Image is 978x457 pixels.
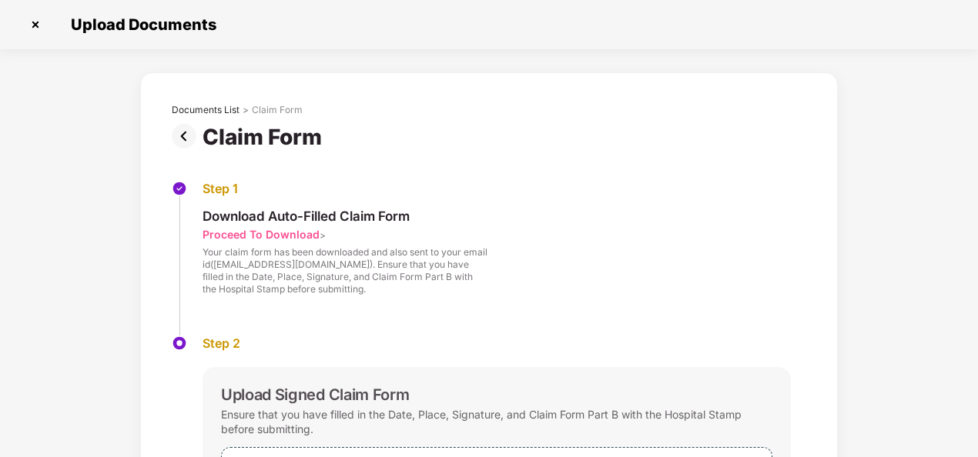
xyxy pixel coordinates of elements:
img: svg+xml;base64,PHN2ZyBpZD0iU3RlcC1BY3RpdmUtMzJ4MzIiIHhtbG5zPSJodHRwOi8vd3d3LnczLm9yZy8yMDAwL3N2Zy... [172,335,187,351]
div: Your claim form has been downloaded and also sent to your email id([EMAIL_ADDRESS][DOMAIN_NAME]).... [203,246,487,295]
img: svg+xml;base64,PHN2ZyBpZD0iU3RlcC1Eb25lLTMyeDMyIiB4bWxucz0iaHR0cDovL3d3dy53My5vcmcvMjAwMC9zdmciIH... [172,181,187,196]
div: Claim Form [203,124,328,150]
span: > [320,229,326,241]
div: Proceed To Download [203,227,320,242]
span: Upload Documents [55,15,224,34]
div: > [243,104,249,116]
img: svg+xml;base64,PHN2ZyBpZD0iUHJldi0zMngzMiIgeG1sbnM9Imh0dHA6Ly93d3cudzMub3JnLzIwMDAvc3ZnIiB3aWR0aD... [172,124,203,148]
div: Claim Form [252,104,303,116]
div: Upload Signed Claim Form [221,385,409,404]
div: Documents List [172,104,239,116]
img: svg+xml;base64,PHN2ZyBpZD0iQ3Jvc3MtMzJ4MzIiIHhtbG5zPSJodHRwOi8vd3d3LnczLm9yZy8yMDAwL3N2ZyIgd2lkdG... [23,12,48,37]
div: Ensure that you have filled in the Date, Place, Signature, and Claim Form Part B with the Hospita... [221,404,772,439]
div: Step 1 [203,181,487,197]
div: Download Auto-Filled Claim Form [203,208,487,225]
div: Step 2 [203,335,791,352]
